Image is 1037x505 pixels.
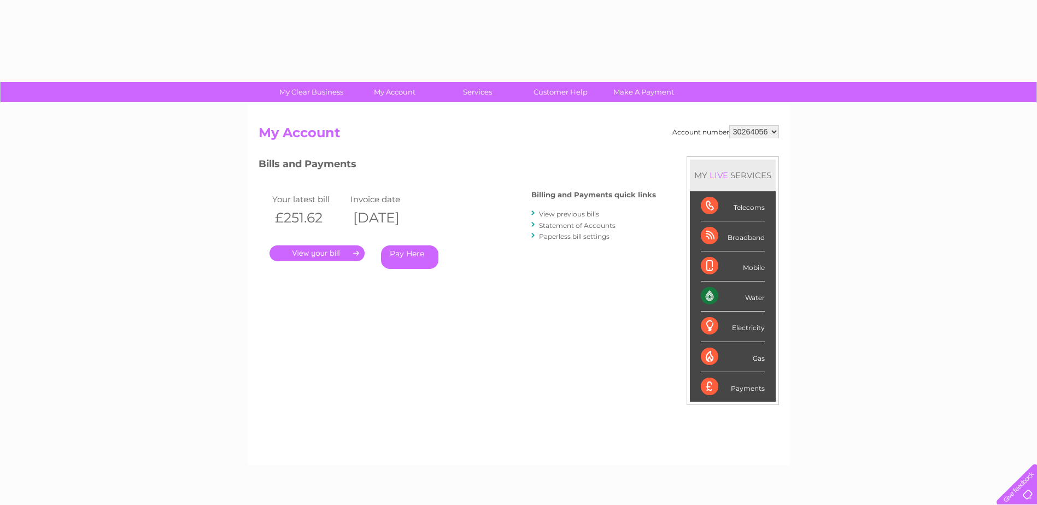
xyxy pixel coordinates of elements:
[531,191,656,199] h4: Billing and Payments quick links
[690,160,776,191] div: MY SERVICES
[348,207,426,229] th: [DATE]
[259,125,779,146] h2: My Account
[539,232,610,240] a: Paperless bill settings
[539,210,599,218] a: View previous bills
[701,342,765,372] div: Gas
[701,312,765,342] div: Electricity
[707,170,730,180] div: LIVE
[269,192,348,207] td: Your latest bill
[599,82,689,102] a: Make A Payment
[539,221,616,230] a: Statement of Accounts
[432,82,523,102] a: Services
[701,191,765,221] div: Telecoms
[348,192,426,207] td: Invoice date
[381,245,438,269] a: Pay Here
[701,281,765,312] div: Water
[266,82,356,102] a: My Clear Business
[349,82,440,102] a: My Account
[701,372,765,402] div: Payments
[259,156,656,175] h3: Bills and Payments
[515,82,606,102] a: Customer Help
[269,207,348,229] th: £251.62
[672,125,779,138] div: Account number
[269,245,365,261] a: .
[701,221,765,251] div: Broadband
[701,251,765,281] div: Mobile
